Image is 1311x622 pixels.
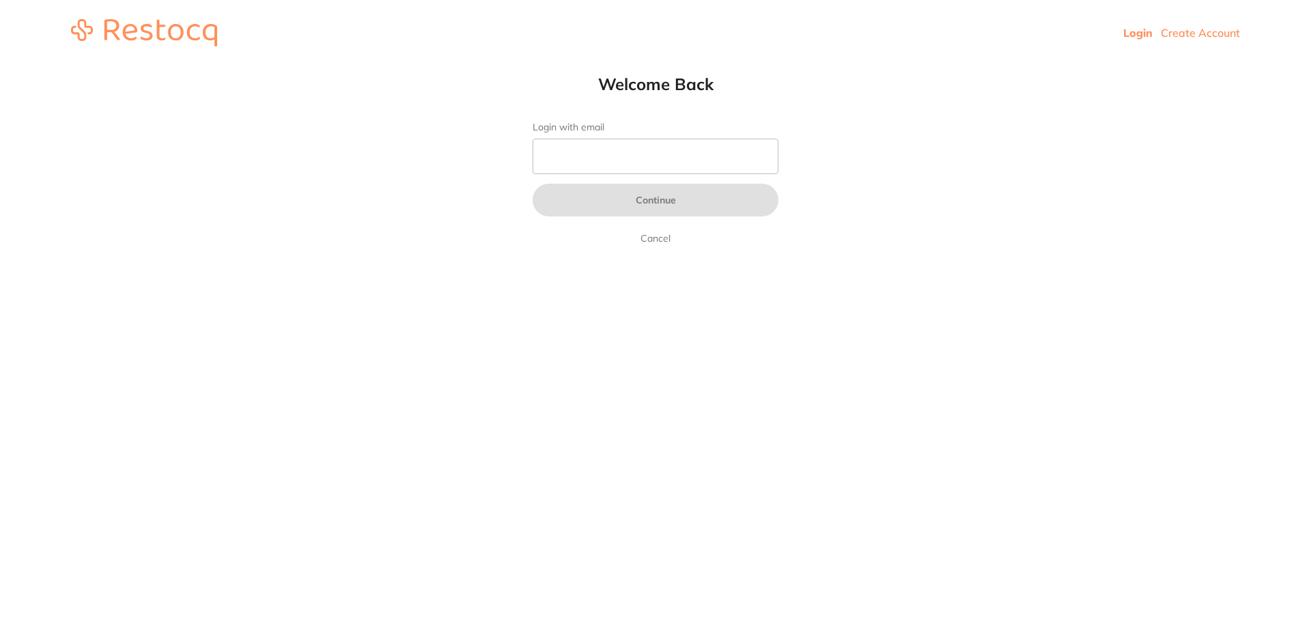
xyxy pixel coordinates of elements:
h1: Welcome Back [505,74,806,94]
label: Login with email [533,122,778,133]
button: Continue [533,184,778,216]
a: Login [1123,26,1153,40]
a: Create Account [1161,26,1240,40]
a: Cancel [638,230,673,246]
img: restocq_logo.svg [71,19,217,46]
